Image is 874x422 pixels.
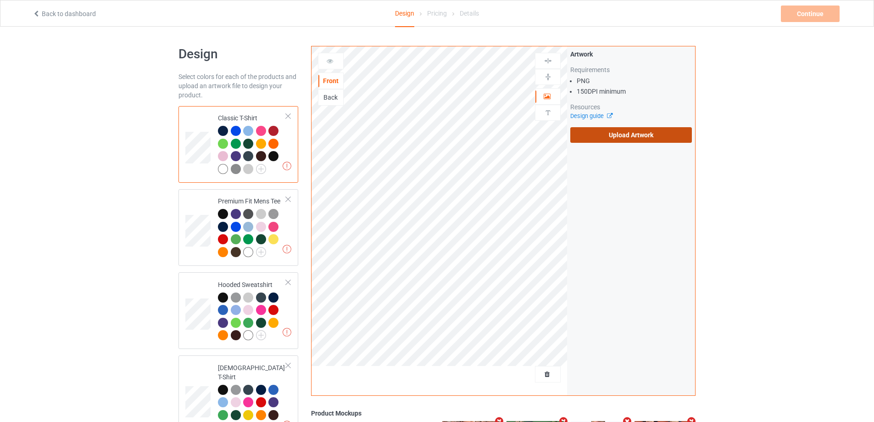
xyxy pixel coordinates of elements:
[311,409,696,418] div: Product Mockups
[570,102,692,112] div: Resources
[577,76,692,85] li: PNG
[283,328,291,337] img: exclamation icon
[544,73,552,81] img: svg%3E%0A
[577,87,692,96] li: 150 DPI minimum
[178,189,298,266] div: Premium Fit Mens Tee
[256,247,266,257] img: svg+xml;base64,PD94bWwgdmVyc2lvbj0iMS4wIiBlbmNvZGluZz0iVVRGLTgiPz4KPHN2ZyB3aWR0aD0iMjJweCIgaGVpZ2...
[570,127,692,143] label: Upload Artwork
[218,280,286,340] div: Hooded Sweatshirt
[460,0,479,26] div: Details
[544,56,552,65] img: svg%3E%0A
[256,164,266,174] img: svg+xml;base64,PD94bWwgdmVyc2lvbj0iMS4wIiBlbmNvZGluZz0iVVRGLTgiPz4KPHN2ZyB3aWR0aD0iMjJweCIgaGVpZ2...
[570,50,692,59] div: Artwork
[178,272,298,349] div: Hooded Sweatshirt
[318,76,343,85] div: Front
[395,0,414,27] div: Design
[178,46,298,62] h1: Design
[268,209,278,219] img: heather_texture.png
[33,10,96,17] a: Back to dashboard
[231,164,241,174] img: heather_texture.png
[427,0,447,26] div: Pricing
[218,113,286,173] div: Classic T-Shirt
[283,245,291,253] img: exclamation icon
[318,93,343,102] div: Back
[178,106,298,183] div: Classic T-Shirt
[570,113,612,119] a: Design guide
[570,65,692,74] div: Requirements
[544,108,552,117] img: svg%3E%0A
[256,330,266,340] img: svg+xml;base64,PD94bWwgdmVyc2lvbj0iMS4wIiBlbmNvZGluZz0iVVRGLTgiPz4KPHN2ZyB3aWR0aD0iMjJweCIgaGVpZ2...
[178,72,298,100] div: Select colors for each of the products and upload an artwork file to design your product.
[283,162,291,170] img: exclamation icon
[218,197,286,256] div: Premium Fit Mens Tee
